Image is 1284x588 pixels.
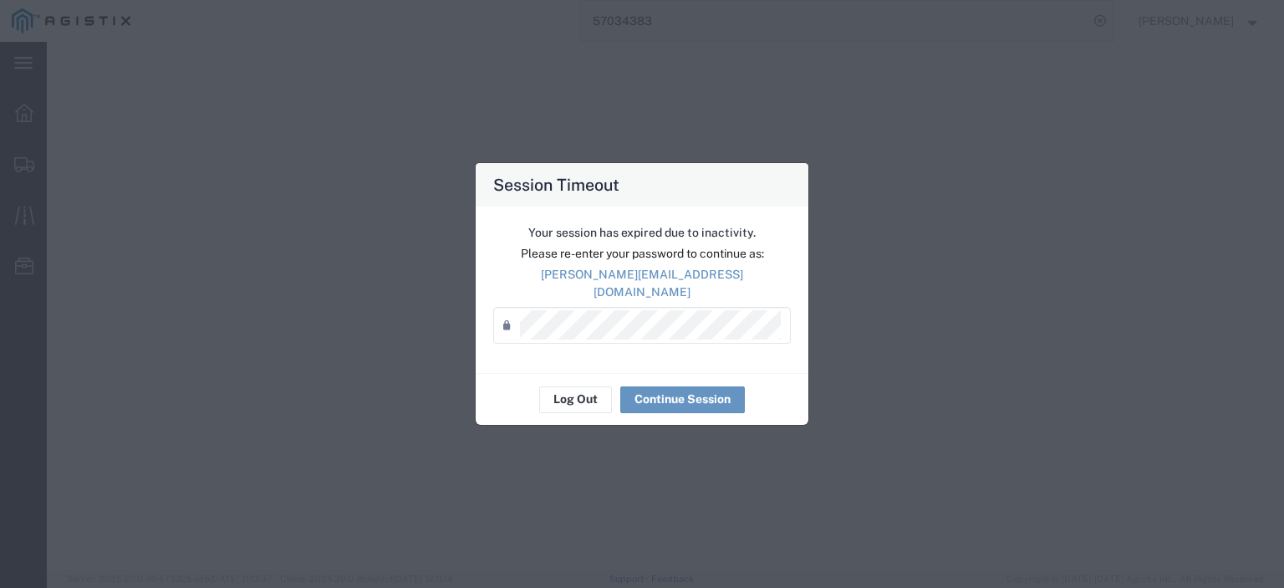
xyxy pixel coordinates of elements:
p: [PERSON_NAME][EMAIL_ADDRESS][DOMAIN_NAME] [493,266,791,301]
p: Your session has expired due to inactivity. [493,224,791,242]
p: Please re-enter your password to continue as: [493,245,791,263]
h4: Session Timeout [493,172,619,197]
button: Continue Session [620,386,745,413]
button: Log Out [539,386,612,413]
